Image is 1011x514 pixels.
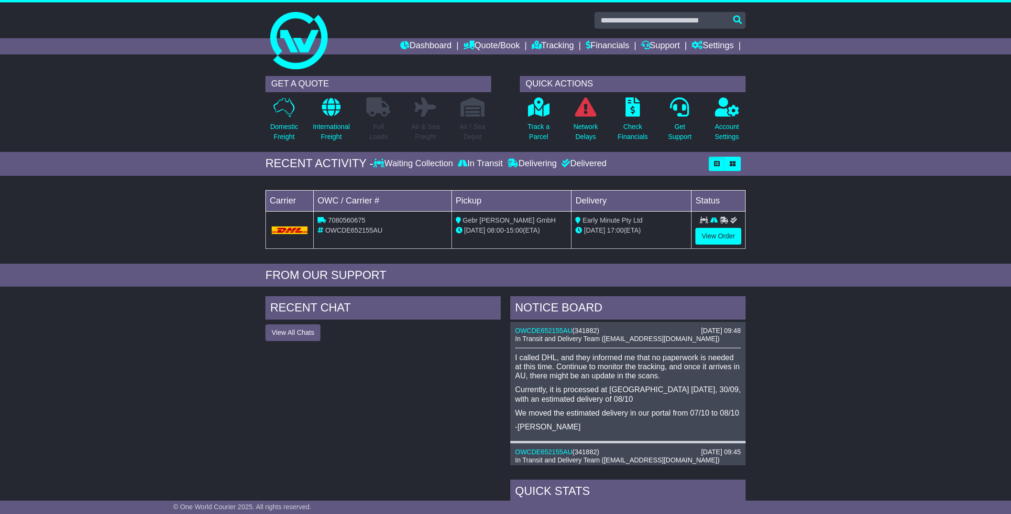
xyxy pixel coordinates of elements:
[618,122,648,142] p: Check Financials
[265,76,491,92] div: GET A QUOTE
[575,225,687,236] div: (ETA)
[607,226,624,234] span: 17:00
[668,97,692,147] a: GetSupport
[265,324,320,341] button: View All Chats
[265,268,746,282] div: FROM OUR SUPPORT
[515,335,720,343] span: In Transit and Delivery Team ([EMAIL_ADDRESS][DOMAIN_NAME])
[527,97,550,147] a: Track aParcel
[515,353,741,381] p: I called DHL, and they informed me that no paperwork is needed at this time. Continue to monitor ...
[695,228,741,245] a: View Order
[314,190,452,211] td: OWC / Carrier #
[701,448,741,456] div: [DATE] 09:45
[510,296,746,322] div: NOTICE BOARD
[400,38,451,54] a: Dashboard
[312,97,350,147] a: InternationalFreight
[456,225,568,236] div: - (ETA)
[714,97,740,147] a: AccountSettings
[617,97,648,147] a: CheckFinancials
[411,122,440,142] p: Air & Sea Freight
[559,159,606,169] div: Delivered
[272,226,308,234] img: DHL.png
[506,226,523,234] span: 15:00
[270,122,298,142] p: Domestic Freight
[374,159,455,169] div: Waiting Collection
[582,216,642,224] span: Early Minute Pty Ltd
[366,122,390,142] p: Full Loads
[515,456,720,464] span: In Transit and Delivery Team ([EMAIL_ADDRESS][DOMAIN_NAME])
[515,385,741,403] p: Currently, it is processed at [GEOGRAPHIC_DATA] [DATE], 30/09, with an estimated delivery of 08/10
[451,190,571,211] td: Pickup
[510,480,746,505] div: Quick Stats
[532,38,574,54] a: Tracking
[515,327,572,334] a: OWCDE652155AU
[515,448,741,456] div: ( )
[487,226,504,234] span: 08:00
[463,38,520,54] a: Quote/Book
[571,190,692,211] td: Delivery
[325,226,383,234] span: OWCDE652155AU
[575,448,597,456] span: 341882
[265,157,374,171] div: RECENT ACTIVITY -
[575,327,597,334] span: 341882
[173,503,311,511] span: © One World Courier 2025. All rights reserved.
[313,122,350,142] p: International Freight
[584,226,605,234] span: [DATE]
[668,122,692,142] p: Get Support
[715,122,739,142] p: Account Settings
[455,159,505,169] div: In Transit
[460,122,485,142] p: Air / Sea Depot
[527,122,549,142] p: Track a Parcel
[586,38,629,54] a: Financials
[515,448,572,456] a: OWCDE652155AU
[464,226,485,234] span: [DATE]
[270,97,298,147] a: DomesticFreight
[692,190,746,211] td: Status
[515,408,741,418] p: We moved the estimated delivery in our portal from 07/10 to 08/10
[701,327,741,335] div: [DATE] 09:48
[520,76,746,92] div: QUICK ACTIONS
[573,122,598,142] p: Network Delays
[515,422,741,431] p: -[PERSON_NAME]
[515,327,741,335] div: ( )
[463,216,556,224] span: Gebr [PERSON_NAME] GmbH
[328,216,365,224] span: 7080560675
[573,97,598,147] a: NetworkDelays
[266,190,314,211] td: Carrier
[641,38,680,54] a: Support
[265,296,501,322] div: RECENT CHAT
[505,159,559,169] div: Delivering
[692,38,734,54] a: Settings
